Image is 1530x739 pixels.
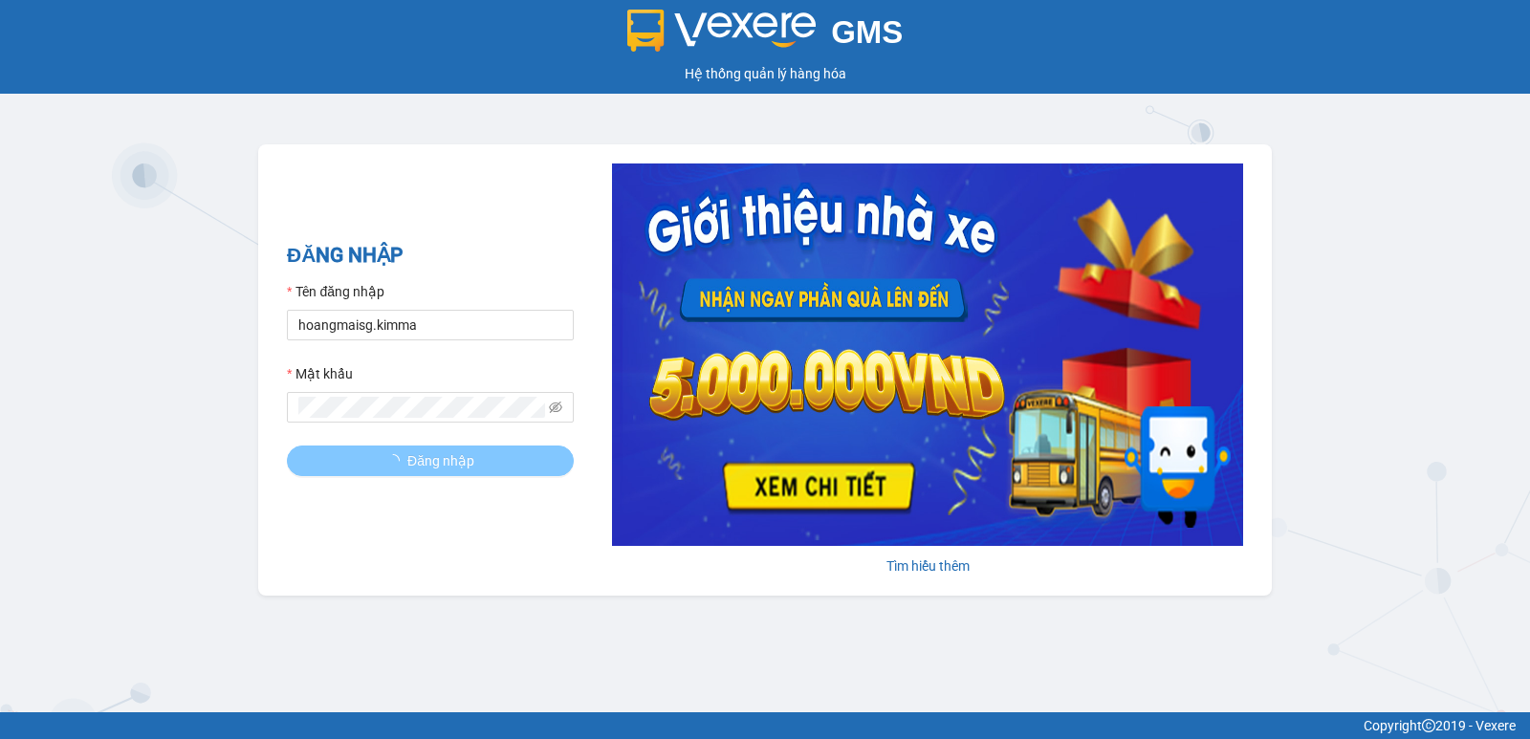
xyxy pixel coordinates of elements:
span: Đăng nhập [407,450,474,471]
img: banner-0 [612,163,1243,546]
button: Đăng nhập [287,446,574,476]
h2: ĐĂNG NHẬP [287,240,574,272]
div: Copyright 2019 - Vexere [14,715,1516,736]
span: loading [386,454,407,467]
div: Tìm hiểu thêm [612,555,1243,576]
label: Mật khẩu [287,363,353,384]
label: Tên đăng nhập [287,281,384,302]
input: Mật khẩu [298,397,545,418]
div: Hệ thống quản lý hàng hóa [5,63,1525,84]
span: eye-invisible [549,401,562,414]
img: logo 2 [627,10,817,52]
a: GMS [627,29,904,44]
input: Tên đăng nhập [287,310,574,340]
span: copyright [1422,719,1435,732]
span: GMS [831,14,903,50]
